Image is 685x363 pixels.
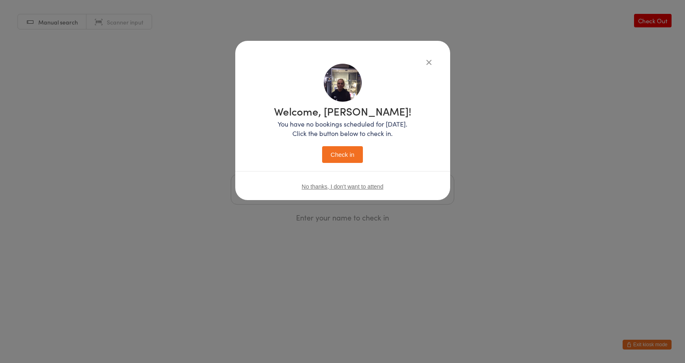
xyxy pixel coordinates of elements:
button: No thanks, I don't want to attend [302,183,383,190]
button: Check in [322,146,363,163]
img: image1746056091.png [324,64,362,102]
p: You have no bookings scheduled for [DATE]. Click the button below to check in. [274,119,411,138]
h1: Welcome, [PERSON_NAME]! [274,106,411,116]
